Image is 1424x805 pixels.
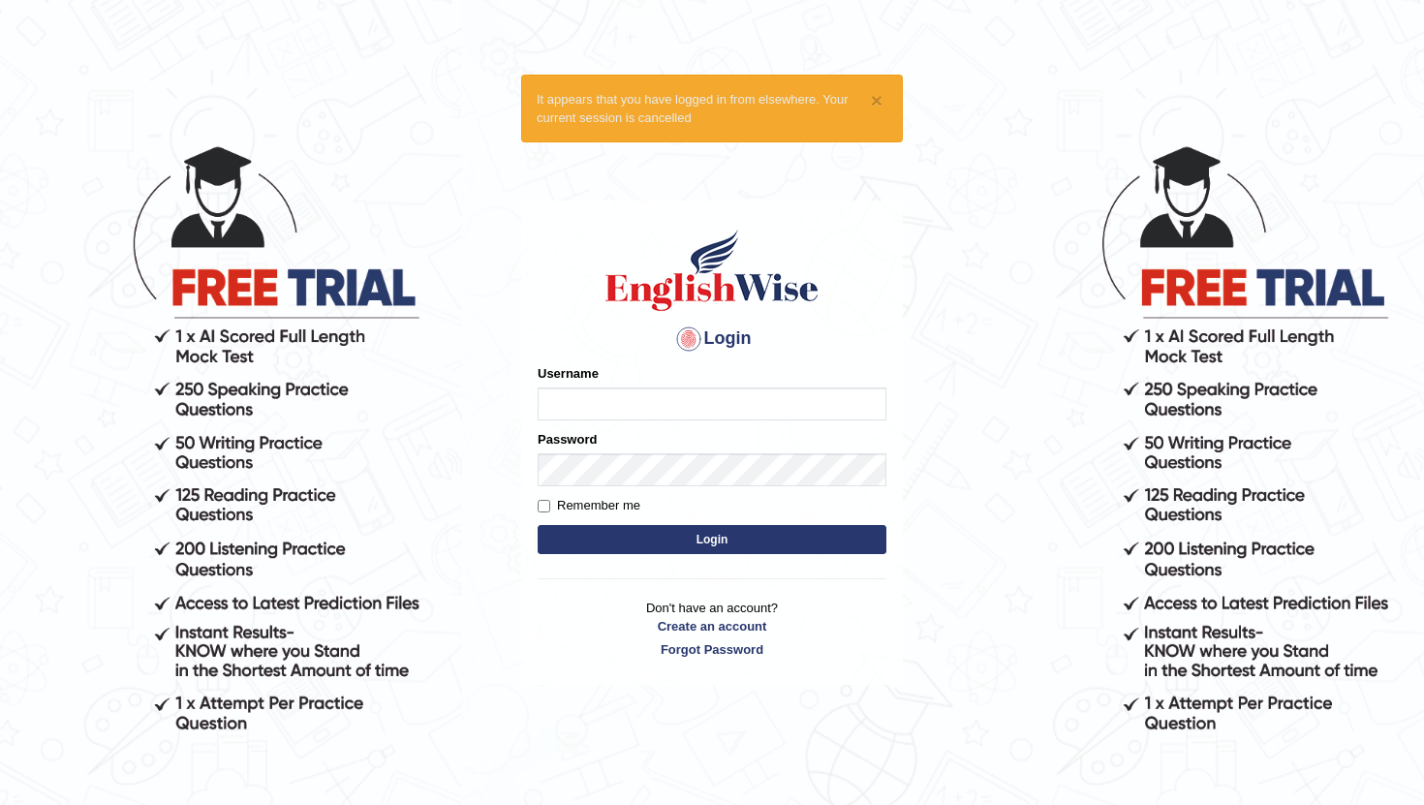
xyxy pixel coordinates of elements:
a: Forgot Password [538,640,886,659]
a: Create an account [538,617,886,635]
div: It appears that you have logged in from elsewhere. Your current session is cancelled [521,75,903,142]
label: Password [538,430,597,449]
input: Remember me [538,500,550,512]
label: Remember me [538,496,640,515]
p: Don't have an account? [538,599,886,659]
label: Username [538,364,599,383]
button: Login [538,525,886,554]
img: Logo of English Wise sign in for intelligent practice with AI [602,227,822,314]
button: × [871,90,882,110]
h4: Login [538,324,886,355]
